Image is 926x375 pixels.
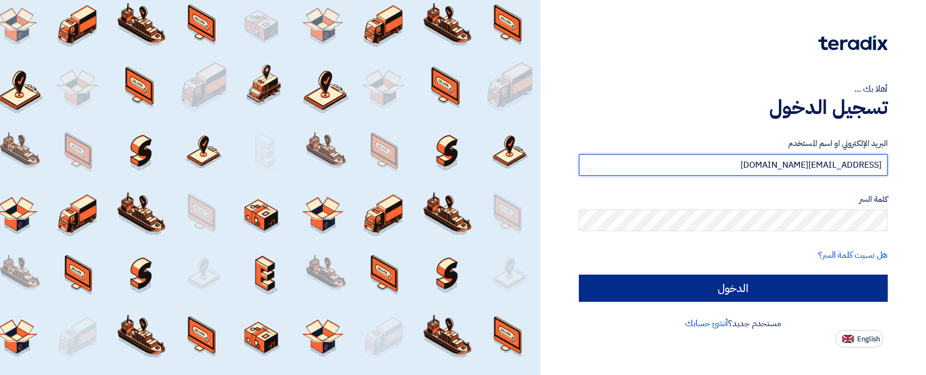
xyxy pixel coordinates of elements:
[579,96,887,119] h1: تسجيل الدخول
[818,249,887,262] a: هل نسيت كلمة السر؟
[579,193,887,206] label: كلمة السر
[579,154,887,176] input: أدخل بريد العمل الإلكتروني او اسم المستخدم الخاص بك ...
[685,317,728,330] a: أنشئ حسابك
[579,137,887,150] label: البريد الإلكتروني او اسم المستخدم
[579,82,887,96] div: أهلا بك ...
[835,330,883,347] button: English
[579,317,887,330] div: مستخدم جديد؟
[818,35,887,50] img: Teradix logo
[857,335,880,343] span: English
[579,275,887,302] input: الدخول
[842,335,854,343] img: en-US.png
